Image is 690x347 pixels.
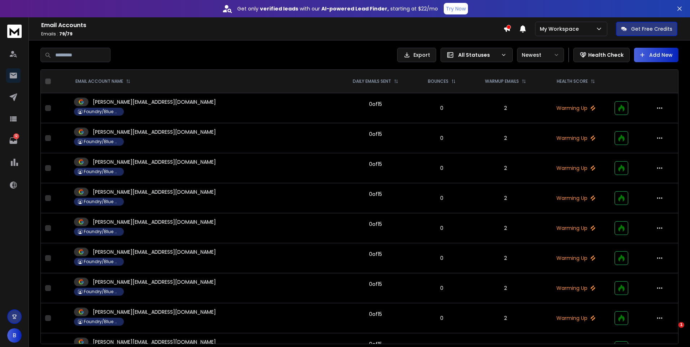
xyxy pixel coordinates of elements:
div: 0 of 15 [369,220,382,228]
a: 12 [6,133,21,148]
p: Warming Up [546,194,606,202]
p: Foundry/Blue Collar [84,289,120,295]
button: Newest [517,48,564,62]
button: B [7,328,22,343]
p: My Workspace [540,25,582,33]
p: 0 [419,194,465,202]
p: [PERSON_NAME][EMAIL_ADDRESS][DOMAIN_NAME] [93,248,216,256]
p: 0 [419,104,465,112]
div: 0 of 15 [369,250,382,258]
p: Foundry/Blue Collar [84,259,120,265]
td: 2 [469,273,542,303]
img: logo [7,25,22,38]
p: Warming Up [546,104,606,112]
span: 1 [678,322,684,328]
div: 0 of 15 [369,280,382,288]
p: Foundry/Blue Collar [84,199,120,205]
td: 2 [469,243,542,273]
strong: verified leads [260,5,298,12]
div: 0 of 15 [369,100,382,108]
p: 0 [419,224,465,232]
p: 0 [419,284,465,292]
p: Health Check [588,51,624,59]
p: HEALTH SCORE [557,78,588,84]
td: 2 [469,93,542,123]
td: 2 [469,303,542,333]
td: 2 [469,153,542,183]
p: [PERSON_NAME][EMAIL_ADDRESS][DOMAIN_NAME] [93,338,216,346]
div: 0 of 15 [369,310,382,318]
p: Warming Up [546,284,606,292]
td: 2 [469,183,542,213]
p: Warming Up [546,224,606,232]
p: Warming Up [546,254,606,262]
h1: Email Accounts [41,21,503,30]
td: 2 [469,123,542,153]
p: All Statuses [458,51,498,59]
p: Warming Up [546,314,606,322]
p: 0 [419,314,465,322]
p: [PERSON_NAME][EMAIL_ADDRESS][DOMAIN_NAME] [93,188,216,196]
iframe: Intercom live chat [664,322,681,339]
p: 0 [419,254,465,262]
p: Foundry/Blue Collar [84,319,120,325]
p: BOUNCES [428,78,448,84]
div: EMAIL ACCOUNT NAME [75,78,130,84]
p: [PERSON_NAME][EMAIL_ADDRESS][DOMAIN_NAME] [93,308,216,316]
p: DAILY EMAILS SENT [353,78,391,84]
button: Health Check [573,48,630,62]
button: Export [397,48,436,62]
p: Get Free Credits [631,25,672,33]
p: Try Now [446,5,466,12]
p: 0 [419,164,465,172]
div: 0 of 15 [369,160,382,168]
strong: AI-powered Lead Finder, [321,5,389,12]
p: Warming Up [546,134,606,142]
td: 2 [469,213,542,243]
p: [PERSON_NAME][EMAIL_ADDRESS][DOMAIN_NAME] [93,218,216,226]
p: [PERSON_NAME][EMAIL_ADDRESS][DOMAIN_NAME] [93,98,216,106]
p: WARMUP EMAILS [485,78,519,84]
button: Add New [634,48,678,62]
p: [PERSON_NAME][EMAIL_ADDRESS][DOMAIN_NAME] [93,128,216,136]
p: 12 [13,133,19,139]
span: 79 / 79 [59,31,73,37]
button: Try Now [444,3,468,14]
p: Foundry/Blue Collar [84,229,120,235]
button: Get Free Credits [616,22,677,36]
p: Emails : [41,31,503,37]
p: Warming Up [546,164,606,172]
p: Get only with our starting at $22/mo [237,5,438,12]
p: Foundry/Blue Collar [84,139,120,145]
div: 0 of 15 [369,190,382,198]
div: 0 of 15 [369,130,382,138]
p: [PERSON_NAME][EMAIL_ADDRESS][DOMAIN_NAME] [93,158,216,166]
p: Foundry/Blue Collar [84,169,120,175]
p: [PERSON_NAME][EMAIL_ADDRESS][DOMAIN_NAME] [93,278,216,286]
p: Foundry/Blue Collar [84,109,120,115]
p: 0 [419,134,465,142]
